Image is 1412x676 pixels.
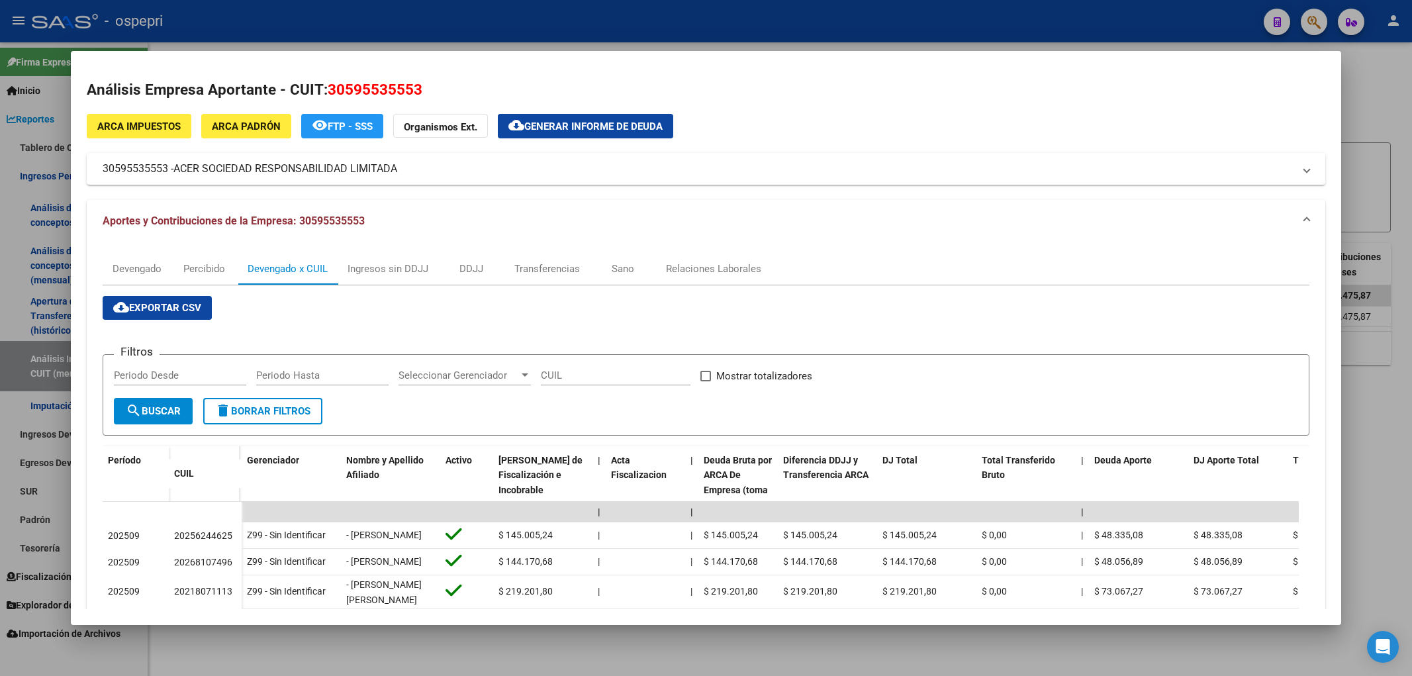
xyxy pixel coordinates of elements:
[312,117,328,133] mat-icon: remove_red_eye
[113,299,129,315] mat-icon: cloud_download
[215,403,231,418] mat-icon: delete
[498,114,673,138] button: Generar informe de deuda
[346,556,422,567] span: - [PERSON_NAME]
[108,586,140,597] span: 202509
[690,455,693,465] span: |
[690,507,693,517] span: |
[498,530,553,540] span: $ 145.005,24
[1194,455,1259,465] span: DJ Aporte Total
[169,459,242,488] datatable-header-cell: CUIL
[126,403,142,418] mat-icon: search
[393,114,488,138] button: Organismos Ext.
[598,455,600,465] span: |
[1293,586,1318,597] span: $ 0,00
[346,530,422,540] span: - [PERSON_NAME]
[103,296,212,320] button: Exportar CSV
[1288,446,1387,535] datatable-header-cell: Transferido Aporte
[704,556,758,567] span: $ 144.170,68
[103,446,169,502] datatable-header-cell: Período
[103,215,365,227] span: Aportes y Contribuciones de la Empresa: 30595535553
[348,262,428,276] div: Ingresos sin DDJJ
[716,368,812,384] span: Mostrar totalizadores
[301,114,383,138] button: FTP - SSS
[611,455,667,481] span: Acta Fiscalizacion
[783,455,869,481] span: Diferencia DDJJ y Transferencia ARCA
[328,81,422,98] span: 30595535553
[783,556,837,567] span: $ 144.170,68
[877,446,976,535] datatable-header-cell: DJ Total
[498,455,583,496] span: [PERSON_NAME] de Fiscalización e Incobrable
[1094,530,1143,540] span: $ 48.335,08
[108,530,140,541] span: 202509
[1081,556,1083,567] span: |
[598,586,600,597] span: |
[126,405,181,417] span: Buscar
[201,114,291,138] button: ARCA Padrón
[1094,455,1152,465] span: Deuda Aporte
[183,262,225,276] div: Percibido
[341,446,440,535] datatable-header-cell: Nombre y Apellido Afiliado
[1076,446,1089,535] datatable-header-cell: |
[498,556,553,567] span: $ 144.170,68
[1194,556,1243,567] span: $ 48.056,89
[173,161,397,177] span: ACER SOCIEDAD RESPONSABILIDAD LIMITADA
[690,586,692,597] span: |
[690,530,692,540] span: |
[606,446,685,535] datatable-header-cell: Acta Fiscalizacion
[1293,556,1318,567] span: $ 0,00
[1194,586,1243,597] span: $ 73.067,27
[778,446,877,535] datatable-header-cell: Diferencia DDJJ y Transferencia ARCA
[1293,530,1318,540] span: $ 0,00
[404,121,477,133] strong: Organismos Ext.
[1367,631,1399,663] div: Open Intercom Messenger
[346,455,424,481] span: Nombre y Apellido Afiliado
[982,556,1007,567] span: $ 0,00
[87,79,1326,101] h2: Análisis Empresa Aportante - CUIT:
[666,262,761,276] div: Relaciones Laborales
[87,114,191,138] button: ARCA Impuestos
[446,455,472,465] span: Activo
[1293,455,1373,465] span: Transferido Aporte
[440,446,493,535] datatable-header-cell: Activo
[598,507,600,517] span: |
[174,468,194,479] span: CUIL
[882,586,937,597] span: $ 219.201,80
[685,446,698,535] datatable-header-cell: |
[704,530,758,540] span: $ 145.005,24
[612,262,634,276] div: Sano
[493,446,592,535] datatable-header-cell: Deuda Bruta Neto de Fiscalización e Incobrable
[103,161,1294,177] mat-panel-title: 30595535553 -
[1081,530,1083,540] span: |
[1094,586,1143,597] span: $ 73.067,27
[203,398,322,424] button: Borrar Filtros
[113,262,162,276] div: Devengado
[87,200,1326,242] mat-expansion-panel-header: Aportes y Contribuciones de la Empresa: 30595535553
[247,556,326,567] span: Z99 - Sin Identificar
[524,121,663,132] span: Generar informe de deuda
[514,262,580,276] div: Transferencias
[108,557,140,567] span: 202509
[247,455,299,465] span: Gerenciador
[174,584,232,599] div: 20218071113
[598,556,600,567] span: |
[690,556,692,567] span: |
[498,586,553,597] span: $ 219.201,80
[1081,455,1084,465] span: |
[1188,446,1288,535] datatable-header-cell: DJ Aporte Total
[976,446,1076,535] datatable-header-cell: Total Transferido Bruto
[882,455,918,465] span: DJ Total
[114,344,160,359] h3: Filtros
[174,555,232,570] div: 20268107496
[598,530,600,540] span: |
[508,117,524,133] mat-icon: cloud_download
[982,455,1055,481] span: Total Transferido Bruto
[704,455,772,526] span: Deuda Bruta por ARCA De Empresa (toma en cuenta todos los afiliados)
[97,121,181,132] span: ARCA Impuestos
[108,455,141,465] span: Período
[87,153,1326,185] mat-expansion-panel-header: 30595535553 -ACER SOCIEDAD RESPONSABILIDAD LIMITADA
[1081,586,1083,597] span: |
[247,586,326,597] span: Z99 - Sin Identificar
[328,121,373,132] span: FTP - SSS
[113,302,201,314] span: Exportar CSV
[704,586,758,597] span: $ 219.201,80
